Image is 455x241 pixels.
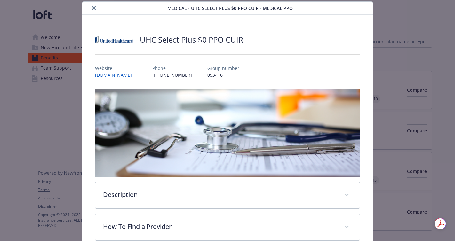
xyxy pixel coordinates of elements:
[140,34,243,45] h2: UHC Select Plus $0 PPO CUIR
[152,72,192,78] p: [PHONE_NUMBER]
[90,4,98,12] button: close
[95,89,360,177] img: banner
[95,65,137,72] p: Website
[207,65,239,72] p: Group number
[207,72,239,78] p: 0934161
[103,222,337,231] p: How To Find a Provider
[95,182,360,208] div: Description
[167,5,293,12] span: Medical - UHC Select Plus $0 PPO CUIR - Medical PPO
[103,190,337,199] p: Description
[152,65,192,72] p: Phone
[95,30,133,49] img: United Healthcare Insurance Company
[95,214,360,240] div: How To Find a Provider
[95,72,137,78] a: [DOMAIN_NAME]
